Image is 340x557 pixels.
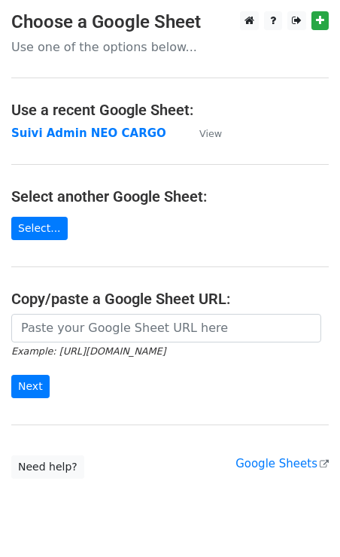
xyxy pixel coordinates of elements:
[11,126,166,140] a: Suivi Admin NEO CARGO
[184,126,222,140] a: View
[11,314,321,342] input: Paste your Google Sheet URL here
[11,375,50,398] input: Next
[235,457,329,470] a: Google Sheets
[11,11,329,33] h3: Choose a Google Sheet
[11,187,329,205] h4: Select another Google Sheet:
[11,290,329,308] h4: Copy/paste a Google Sheet URL:
[11,101,329,119] h4: Use a recent Google Sheet:
[11,455,84,479] a: Need help?
[11,217,68,240] a: Select...
[11,345,165,357] small: Example: [URL][DOMAIN_NAME]
[199,128,222,139] small: View
[11,39,329,55] p: Use one of the options below...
